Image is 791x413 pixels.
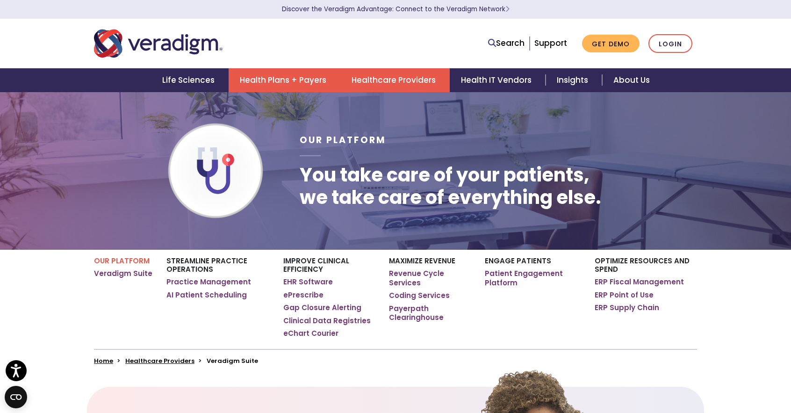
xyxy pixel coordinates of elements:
a: ERP Fiscal Management [595,277,684,287]
a: Life Sciences [151,68,229,92]
a: Login [648,34,692,53]
a: ERP Point of Use [595,290,654,300]
a: Gap Closure Alerting [283,303,361,312]
a: Health IT Vendors [450,68,546,92]
a: Home [94,356,113,365]
a: eChart Courier [283,329,338,338]
a: Veradigm Suite [94,269,152,278]
a: ERP Supply Chain [595,303,659,312]
a: Insights [546,68,602,92]
span: Our Platform [300,134,386,146]
a: EHR Software [283,277,333,287]
a: Health Plans + Payers [229,68,340,92]
a: Get Demo [582,35,640,53]
a: Revenue Cycle Services [389,269,471,287]
h1: You take care of your patients, we take care of everything else. [300,164,601,209]
button: Open CMP widget [5,386,27,408]
a: Payerpath Clearinghouse [389,304,471,322]
a: Support [534,37,567,49]
img: Veradigm logo [94,28,223,59]
a: Healthcare Providers [125,356,194,365]
a: Coding Services [389,291,450,300]
a: Healthcare Providers [340,68,450,92]
span: Learn More [505,5,510,14]
a: Discover the Veradigm Advantage: Connect to the Veradigm NetworkLearn More [282,5,510,14]
a: Practice Management [166,277,251,287]
a: AI Patient Scheduling [166,290,247,300]
a: About Us [602,68,661,92]
a: Search [488,37,525,50]
a: Clinical Data Registries [283,316,371,326]
a: ePrescribe [283,290,324,300]
a: Patient Engagement Platform [485,269,581,287]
